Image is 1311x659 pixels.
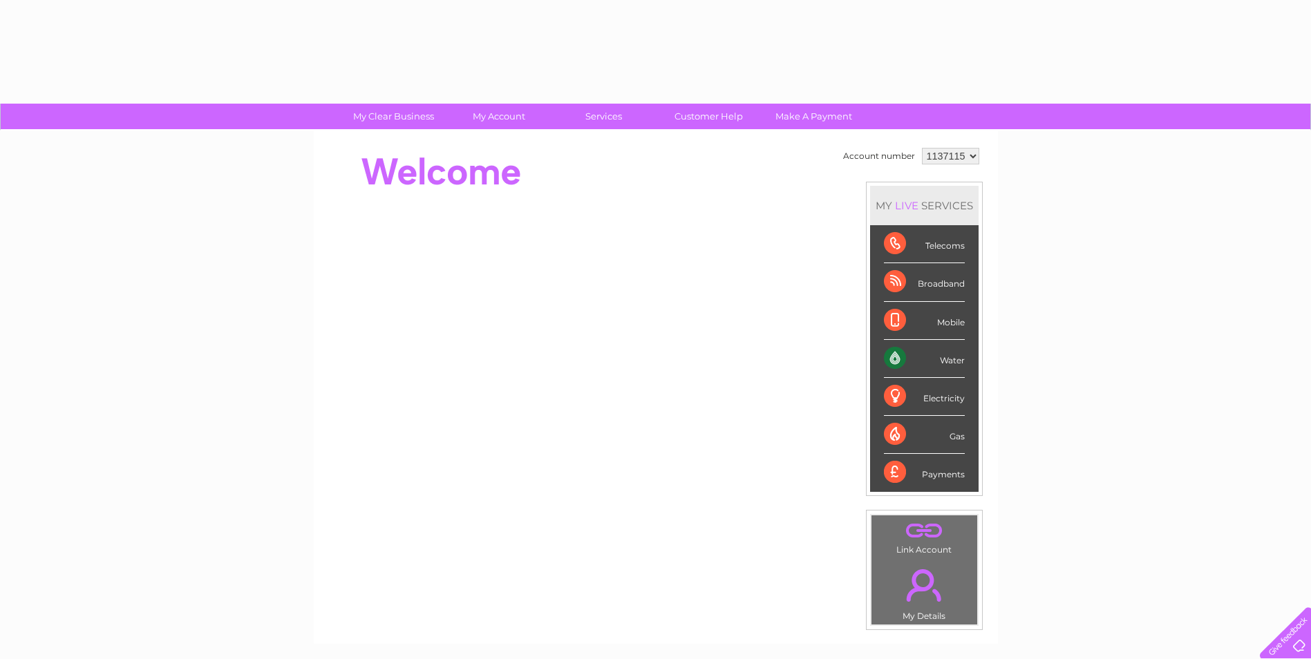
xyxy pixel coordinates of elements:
td: Account number [840,144,918,168]
a: My Account [442,104,556,129]
div: Broadband [884,263,965,301]
div: MY SERVICES [870,186,979,225]
div: Telecoms [884,225,965,263]
div: Payments [884,454,965,491]
div: Mobile [884,302,965,340]
div: Electricity [884,378,965,416]
a: Make A Payment [757,104,871,129]
div: Water [884,340,965,378]
div: Gas [884,416,965,454]
div: LIVE [892,199,921,212]
a: Customer Help [652,104,766,129]
a: . [875,519,974,543]
a: . [875,561,974,609]
td: Link Account [871,515,978,558]
a: My Clear Business [337,104,451,129]
a: Services [547,104,661,129]
td: My Details [871,557,978,625]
